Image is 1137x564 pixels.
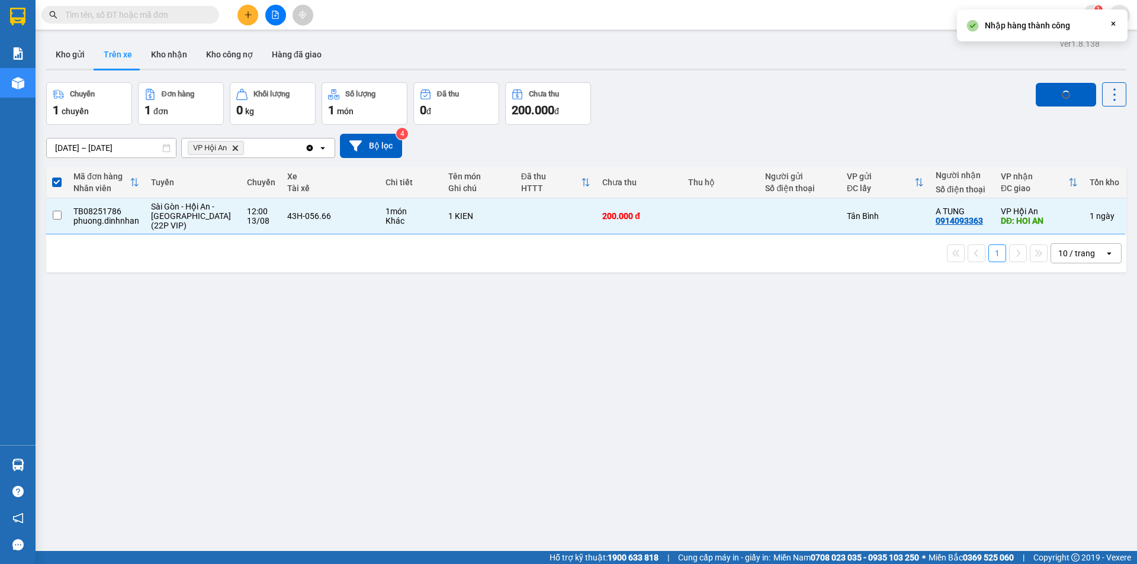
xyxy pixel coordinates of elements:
div: Khác [386,216,436,225]
input: Selected VP Hội An. [246,142,248,154]
span: file-add [271,11,280,19]
div: 43H-056.66 [287,211,374,221]
button: plus [237,5,258,25]
div: Nhân viên [73,183,130,193]
img: warehouse-icon [12,459,24,471]
div: Người gửi [765,172,835,181]
div: ĐC lấy [847,183,914,193]
button: file-add [265,5,286,25]
div: VP Hội An [1001,207,1078,216]
span: | [1023,551,1024,564]
div: Đã thu [521,172,582,181]
button: Hàng đã giao [262,40,331,69]
svg: Close [1109,19,1118,28]
div: 1 [1090,211,1119,221]
div: Chưa thu [529,90,559,98]
div: Xe [287,172,374,181]
button: 1 [988,244,1006,262]
button: Bộ lọc [340,134,402,158]
sup: 4 [396,128,408,140]
div: Tồn kho [1090,178,1119,187]
th: Toggle SortBy [841,167,930,198]
div: Mã đơn hàng [73,172,130,181]
span: 1 [1096,5,1100,14]
span: search [49,11,57,19]
div: Chưa thu [602,178,676,187]
div: Ghi chú [448,183,509,193]
div: Nhập hàng thành công [985,19,1070,32]
th: Toggle SortBy [515,167,597,198]
svg: Delete [232,144,239,152]
span: 1 [144,103,151,117]
div: 0914093363 [936,216,983,225]
input: Select a date range. [47,138,176,157]
span: question-circle [12,486,24,497]
button: Đã thu0đ [413,82,499,125]
span: đ [426,107,431,116]
button: Kho gửi [46,40,94,69]
button: aim [293,5,313,25]
div: Đã thu [437,90,459,98]
button: Số lượng1món [322,82,407,125]
div: Số lượng [345,90,375,98]
div: A TUNG [936,207,989,216]
div: Tuyến [151,178,235,187]
input: Tìm tên, số ĐT hoặc mã đơn [65,8,205,21]
div: Tên món [448,172,509,181]
span: VP Hội An [193,143,227,153]
div: Khối lượng [253,90,290,98]
span: thanh.dinhnhan [997,7,1083,22]
div: Người nhận [936,170,989,180]
img: logo-vxr [10,8,25,25]
button: Kho nhận [142,40,197,69]
div: Chi tiết [386,178,436,187]
strong: 1900 633 818 [608,553,659,562]
div: Tân Bình [847,211,924,221]
div: DĐ: HOI AN [1001,216,1078,225]
div: Tài xế [287,183,374,193]
div: TB08251786 [73,207,139,216]
span: | [667,551,669,564]
img: warehouse-icon [12,77,24,89]
div: Chuyến [70,90,95,98]
strong: 0708 023 035 - 0935 103 250 [811,553,919,562]
span: kg [245,107,254,116]
span: Miền Bắc [929,551,1014,564]
div: 12:00 [247,207,275,216]
div: 200.000 đ [602,211,676,221]
span: VP Hội An, close by backspace [188,141,244,155]
div: VP gửi [847,172,914,181]
div: 1 món [386,207,436,216]
span: món [337,107,354,116]
div: ĐC giao [1001,183,1068,193]
img: solution-icon [12,47,24,60]
sup: 1 [1094,5,1103,14]
button: Đơn hàng1đơn [138,82,224,125]
span: đ [554,107,559,116]
div: VP nhận [1001,172,1068,181]
svg: open [1104,249,1114,258]
div: Đơn hàng [162,90,194,98]
span: Cung cấp máy in - giấy in: [678,551,770,564]
button: Khối lượng0kg [230,82,316,125]
span: notification [12,513,24,524]
span: plus [244,11,252,19]
div: 13/08 [247,216,275,225]
div: 1 KIEN [448,211,509,221]
span: Hỗ trợ kỹ thuật: [550,551,659,564]
span: copyright [1071,553,1080,562]
span: 0 [236,103,243,117]
span: 1 [328,103,335,117]
div: Chuyến [247,178,275,187]
span: aim [298,11,307,19]
button: Chưa thu200.000đ [505,82,591,125]
button: loading Nhập hàng [1036,83,1096,107]
span: Miền Nam [773,551,919,564]
span: 0 [420,103,426,117]
span: message [12,539,24,550]
svg: Clear all [305,143,314,153]
th: Toggle SortBy [995,167,1084,198]
span: 1 [53,103,59,117]
th: Toggle SortBy [68,167,145,198]
span: ngày [1096,211,1114,221]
